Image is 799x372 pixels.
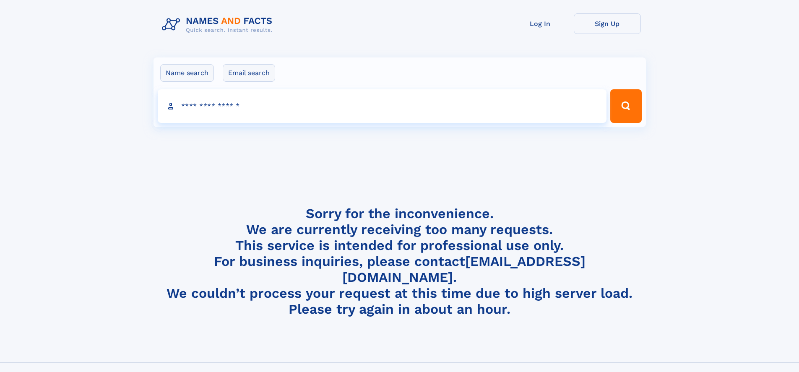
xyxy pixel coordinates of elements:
[507,13,574,34] a: Log In
[342,253,586,285] a: [EMAIL_ADDRESS][DOMAIN_NAME]
[160,64,214,82] label: Name search
[159,206,641,317] h4: Sorry for the inconvenience. We are currently receiving too many requests. This service is intend...
[574,13,641,34] a: Sign Up
[158,89,607,123] input: search input
[223,64,275,82] label: Email search
[159,13,279,36] img: Logo Names and Facts
[610,89,641,123] button: Search Button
